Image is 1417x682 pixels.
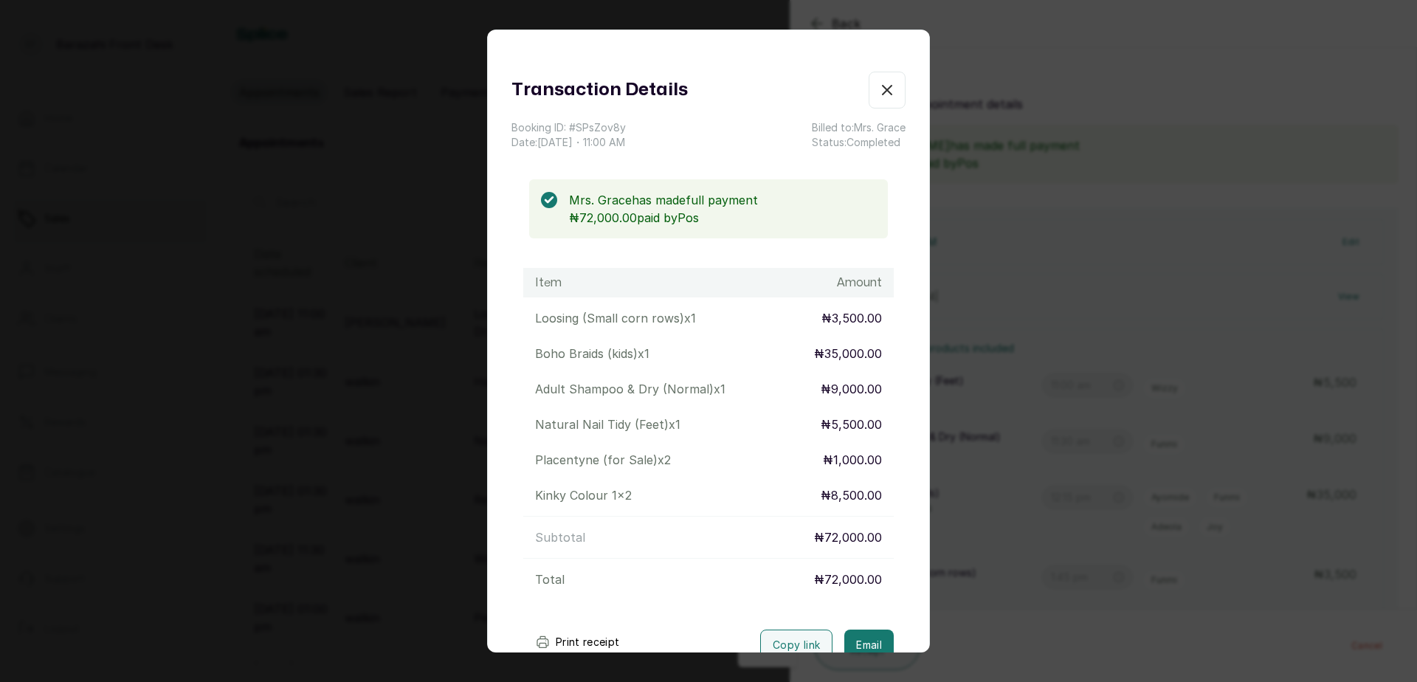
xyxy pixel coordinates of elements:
p: ₦8,500.00 [821,486,882,504]
p: ₦9,000.00 [821,380,882,398]
p: Status: Completed [812,135,906,150]
h1: Item [535,274,562,292]
p: Adult Shampoo & Dry (Normal) x 1 [535,380,725,398]
p: ₦72,000.00 [814,528,882,546]
button: Email [844,630,894,661]
p: ₦3,500.00 [821,309,882,327]
button: Copy link [760,630,832,661]
p: ₦72,000.00 [814,571,882,588]
p: Placentyne (for Sale) x 2 [535,451,671,469]
p: Natural Nail Tidy (Feet) x 1 [535,416,680,433]
p: ₦72,000.00 paid by Pos [569,209,876,227]
button: Print receipt [523,627,632,657]
p: Loosing (Small corn rows) x 1 [535,309,696,327]
p: ₦1,000.00 [823,451,882,469]
p: Date: [DATE] ・ 11:00 AM [511,135,626,150]
p: Total [535,571,565,588]
h1: Transaction Details [511,77,688,103]
p: ₦5,500.00 [821,416,882,433]
h1: Amount [837,274,882,292]
p: Mrs. Grace has made full payment [569,191,876,209]
p: Billed to: Mrs. Grace [812,120,906,135]
p: Subtotal [535,528,585,546]
p: ₦35,000.00 [814,345,882,362]
p: Boho Braids (kids) x 1 [535,345,649,362]
p: Booking ID: # SPsZov8y [511,120,626,135]
p: Kinky Colour 1 x 2 [535,486,632,504]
